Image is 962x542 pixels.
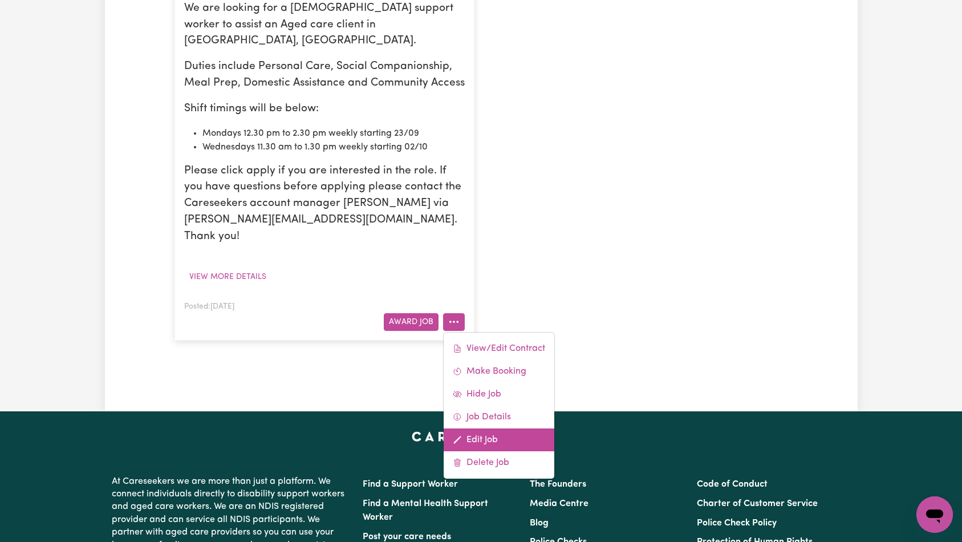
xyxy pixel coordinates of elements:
a: Blog [530,519,549,528]
span: Posted: [DATE] [184,303,234,310]
a: Charter of Customer Service [697,499,818,508]
a: Find a Support Worker [363,480,458,489]
a: Code of Conduct [697,480,768,489]
a: View/Edit Contract [444,337,554,360]
a: Post your care needs [363,532,451,541]
a: Police Check Policy [697,519,777,528]
a: Job Details [444,406,554,428]
iframe: Button to launch messaging window [916,496,953,533]
button: View more details [184,268,271,286]
p: Please click apply if you are interested in the role. If you have questions before applying pleas... [184,163,465,245]
p: Shift timings will be below: [184,101,465,118]
a: The Founders [530,480,586,489]
button: More options [443,313,465,331]
button: Award Job [384,313,439,331]
p: Duties include Personal Care, Social Companionship, Meal Prep, Domestic Assistance and Community ... [184,59,465,92]
a: Edit Job [444,428,554,451]
a: Find a Mental Health Support Worker [363,499,488,522]
div: More options [443,332,555,479]
a: Delete Job [444,451,554,474]
p: We are looking for a [DEMOGRAPHIC_DATA] support worker to assist an Aged care client in [GEOGRAPH... [184,1,465,50]
li: Mondays 12.30 pm to 2.30 pm weekly starting 23/09 [202,127,465,140]
li: Wednesdays 11.30 am to 1.30 pm weekly starting 02/10 [202,140,465,154]
a: Media Centre [530,499,588,508]
a: Make Booking [444,360,554,383]
a: Careseekers home page [412,432,550,441]
a: Hide Job [444,383,554,406]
